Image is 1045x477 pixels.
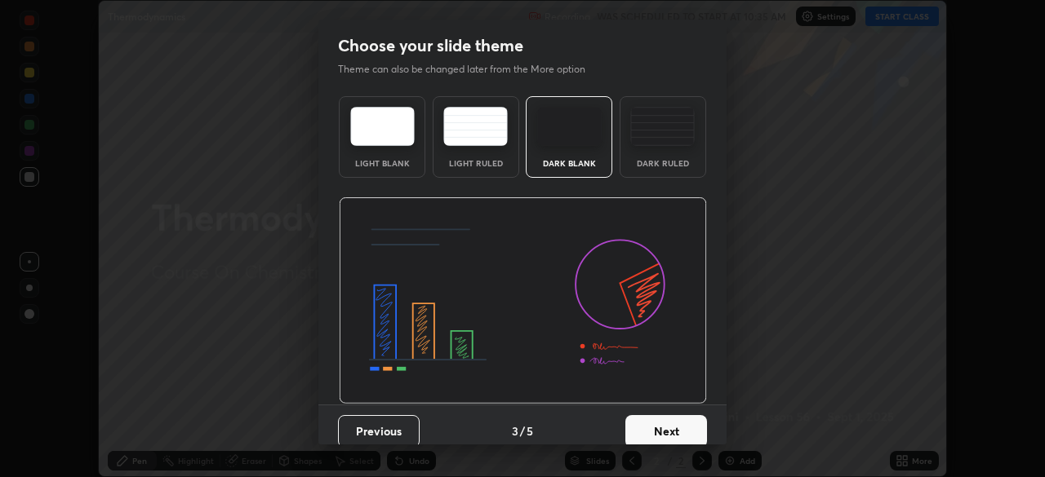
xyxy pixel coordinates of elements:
h4: / [520,422,525,439]
img: darkTheme.f0cc69e5.svg [537,107,602,146]
button: Previous [338,415,420,448]
p: Theme can also be changed later from the More option [338,62,603,77]
img: lightRuledTheme.5fabf969.svg [443,107,508,146]
img: darkRuledTheme.de295e13.svg [630,107,695,146]
h4: 5 [527,422,533,439]
div: Light Ruled [443,159,509,167]
div: Dark Ruled [630,159,696,167]
div: Dark Blank [536,159,602,167]
h4: 3 [512,422,518,439]
h2: Choose your slide theme [338,35,523,56]
img: lightTheme.e5ed3b09.svg [350,107,415,146]
button: Next [625,415,707,448]
img: darkThemeBanner.d06ce4a2.svg [339,197,707,404]
div: Light Blank [349,159,415,167]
